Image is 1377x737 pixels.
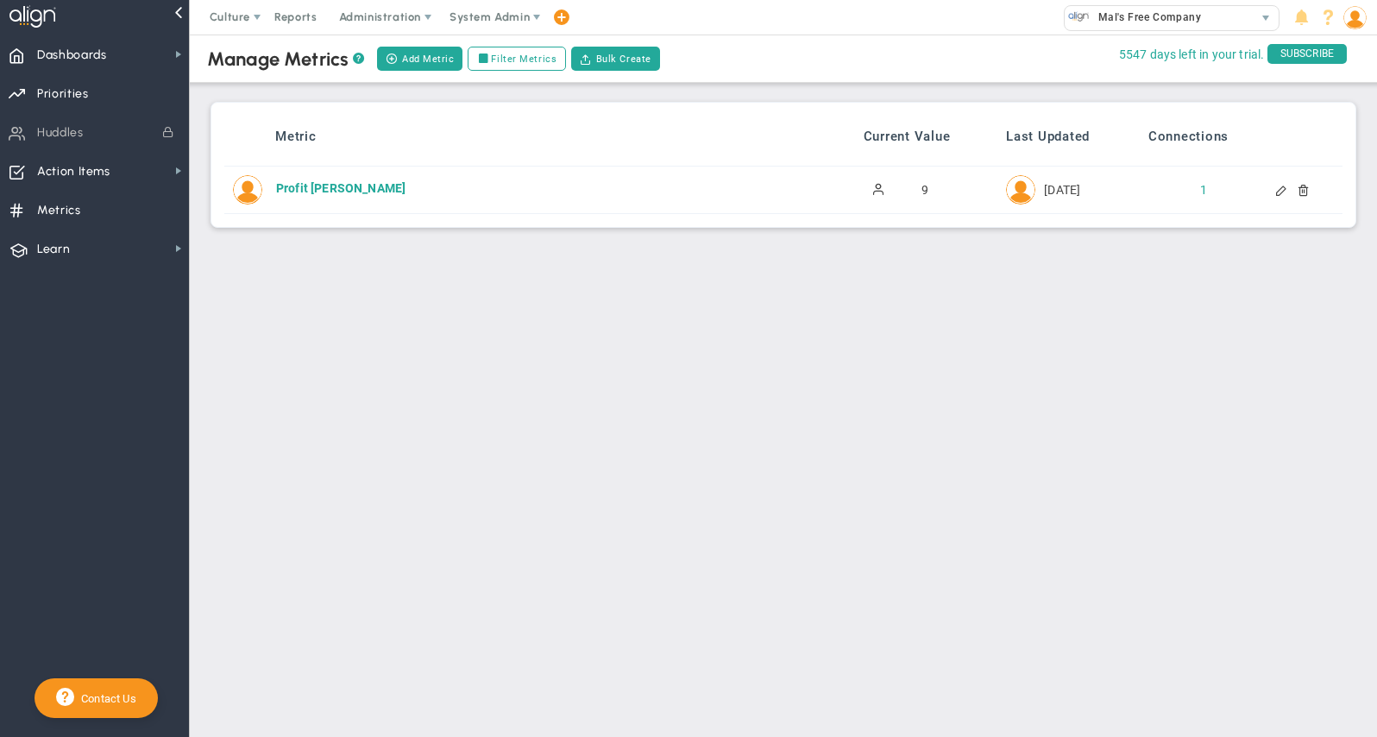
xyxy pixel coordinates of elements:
div: Profit Margin [276,180,808,197]
h3: Connections [1116,129,1261,144]
div: Click to manage this Metric's Connections [1174,181,1203,198]
span: SUBSCRIBE [1267,44,1347,64]
button: Add Metric [377,47,462,71]
h3: Current Value [841,129,951,144]
span: Metrics [37,192,81,229]
span: Culture [210,10,250,23]
span: select [1254,6,1279,30]
img: Mallory Robinson [1006,175,1035,205]
span: Contact Us [74,692,136,705]
img: 196338.Person.photo [1343,6,1367,29]
div: Delete this Metric [1289,184,1303,196]
h3: Metric [275,129,751,144]
span: Learn [37,231,70,268]
span: Mal's Free Company [1090,6,1201,28]
span: Huddles [37,115,84,151]
h3: Last Updated [950,129,1116,144]
button: Bulk Create [571,47,660,71]
div: Manage Metrics [207,47,364,71]
span: Administration [339,10,421,23]
img: Mallory Robinson [233,175,262,205]
span: Dashboards [37,37,107,73]
div: Edit this Metric [1275,184,1289,196]
span: 9 [921,183,928,197]
span: System Admin [450,10,530,23]
span: Priorities [37,76,89,112]
img: 32418.Company.photo [1068,6,1090,28]
label: Filter Metrics [468,47,566,71]
span: 5547 days left in your trial. [1119,44,1265,66]
span: Tue May 06 2025 09:39:42 GMT-0500 (Central Daylight Time) [1044,181,1080,198]
span: Manually Updated [871,181,885,195]
span: Action Items [37,154,110,190]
